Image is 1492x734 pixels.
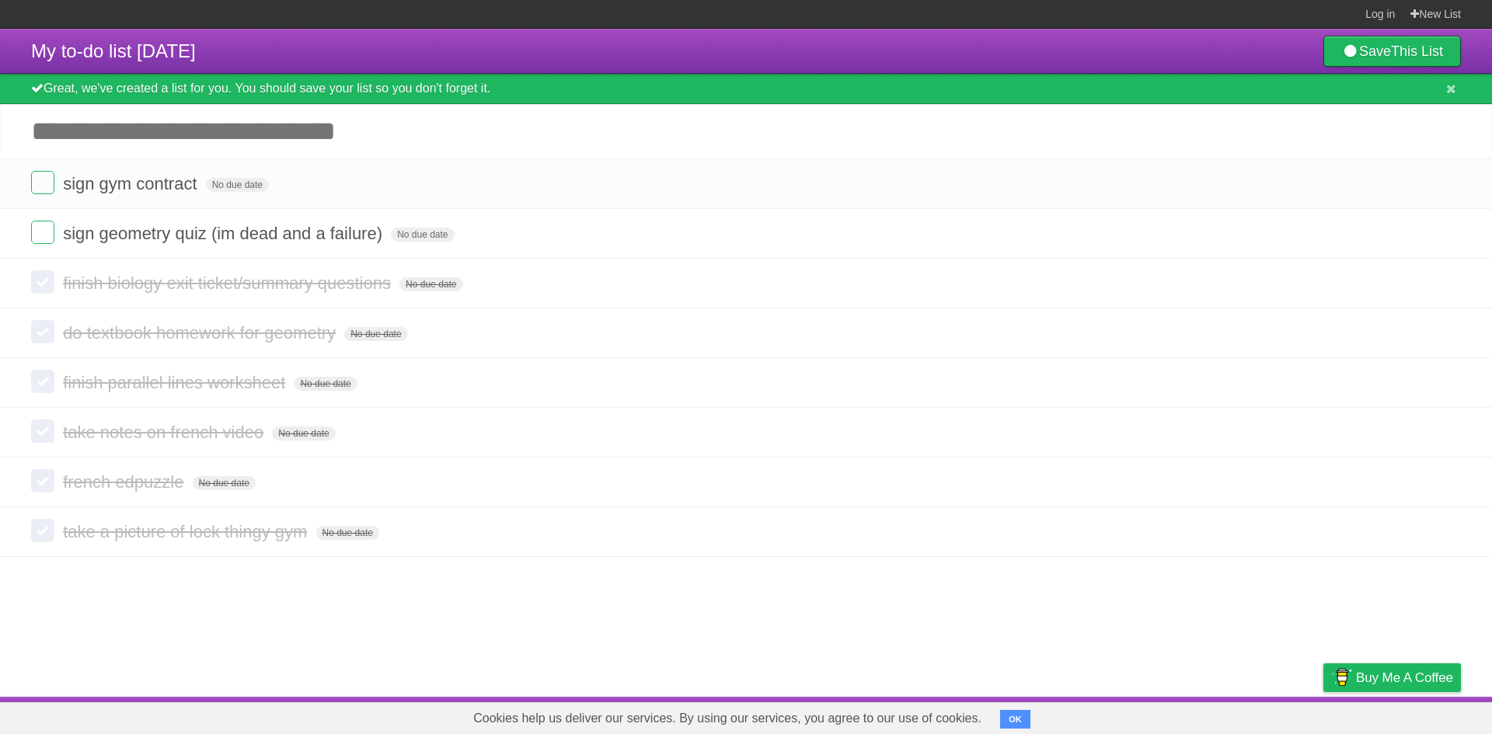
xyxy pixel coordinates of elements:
[1356,664,1453,691] span: Buy me a coffee
[31,519,54,542] label: Done
[193,476,256,490] span: No due date
[63,224,386,243] span: sign geometry quiz (im dead and a failure)
[1168,701,1231,730] a: Developers
[63,423,267,442] span: take notes on french video
[31,370,54,393] label: Done
[31,221,54,244] label: Done
[294,377,357,391] span: No due date
[1363,701,1461,730] a: Suggest a feature
[1331,664,1352,691] img: Buy me a coffee
[31,469,54,492] label: Done
[272,426,335,440] span: No due date
[344,327,407,341] span: No due date
[31,419,54,443] label: Done
[1391,43,1443,59] b: This List
[1323,36,1461,67] a: SaveThis List
[1117,701,1149,730] a: About
[1303,701,1344,730] a: Privacy
[1250,701,1285,730] a: Terms
[31,320,54,343] label: Done
[31,40,196,61] span: My to-do list [DATE]
[63,273,395,293] span: finish biology exit ticket/summary questions
[63,522,311,541] span: take a picture of lock thingy gym
[399,277,462,291] span: No due date
[63,472,187,492] span: french edpuzzle
[1323,663,1461,692] a: Buy me a coffee
[391,228,454,242] span: No due date
[316,526,379,540] span: No due date
[31,270,54,294] label: Done
[458,703,997,734] span: Cookies help us deliver our services. By using our services, you agree to our use of cookies.
[206,178,269,192] span: No due date
[63,174,200,193] span: sign gym contract
[63,373,289,392] span: finish parallel lines worksheet
[31,171,54,194] label: Done
[63,323,340,343] span: do textbook homework for geometry
[1000,710,1030,729] button: OK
